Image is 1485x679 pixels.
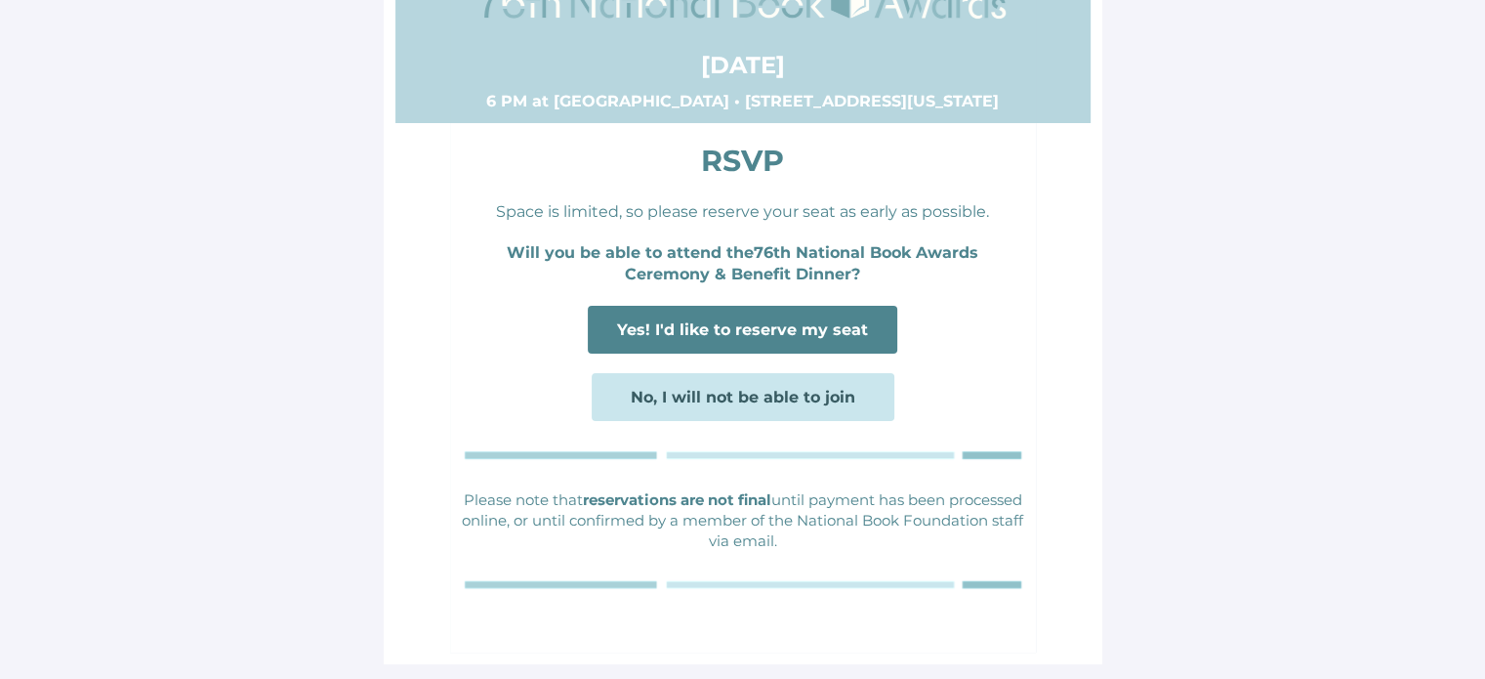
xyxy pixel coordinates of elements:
p: 6 PM at [GEOGRAPHIC_DATA] • [STREET_ADDRESS][US_STATE] [460,91,1026,112]
strong: 76th National Book Awards Ceremony & Benefit Dinner? [625,243,978,283]
strong: reservations are not final [583,490,771,509]
span: No, I will not be able to join [631,388,855,406]
p: RSVP [460,141,1026,182]
p: Please note that until payment has been processed online, or until confirmed by a member of the N... [460,489,1026,551]
a: No, I will not be able to join [592,373,894,421]
p: Space is limited, so please reserve your seat as early as possible. [460,201,1026,223]
a: Yes! I'd like to reserve my seat [588,306,897,354]
strong: Will you be able to attend the [507,243,754,262]
strong: [DATE] [701,51,785,79]
span: Yes! I'd like to reserve my seat [617,320,868,339]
